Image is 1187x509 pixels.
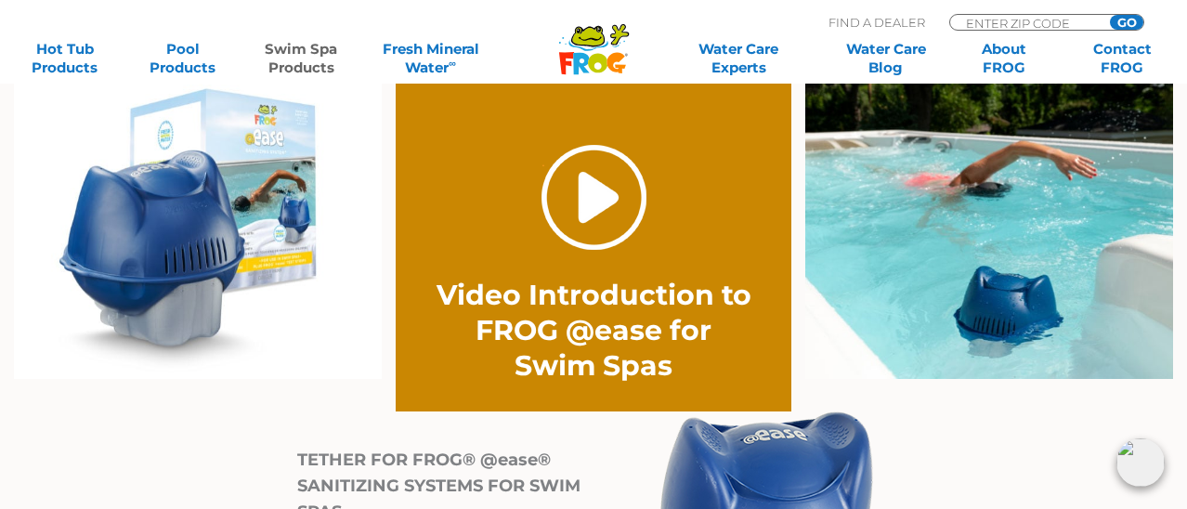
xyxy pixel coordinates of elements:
img: openIcon [1116,438,1165,487]
a: Water CareBlog [840,40,932,77]
a: Play Video [541,145,646,250]
img: ss-frog-ease-left-image [14,75,382,380]
a: Fresh MineralWater∞ [373,40,489,77]
a: AboutFROG [959,40,1050,77]
img: ss-frog-ease-right-image [805,75,1173,380]
a: ContactFROG [1076,40,1168,77]
input: GO [1110,15,1143,30]
a: Hot TubProducts [19,40,111,77]
sup: ∞ [449,57,456,70]
a: Water CareExperts [664,40,814,77]
p: Find A Dealer [828,14,925,31]
a: Swim SpaProducts [255,40,347,77]
h2: Video Introduction to FROG @ease for Swim Spas [436,278,752,384]
a: PoolProducts [137,40,228,77]
input: Zip Code Form [964,15,1089,31]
